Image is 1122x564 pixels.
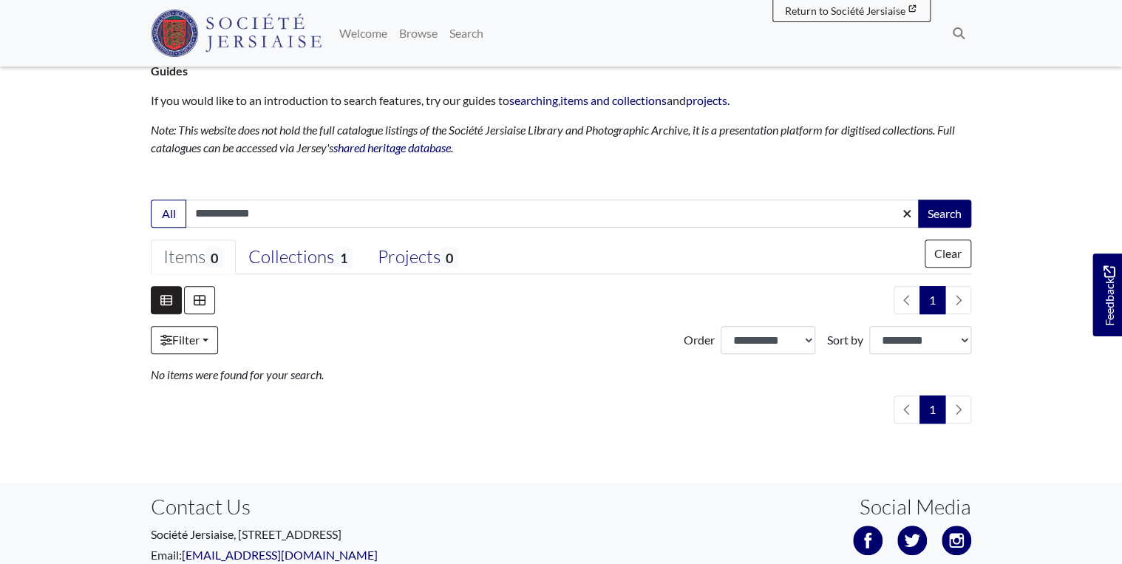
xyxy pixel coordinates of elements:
[334,248,352,268] span: 1
[151,123,955,154] em: Note: This website does not hold the full catalogue listings of the Société Jersiaise Library and...
[560,93,667,107] a: items and collections
[509,93,558,107] a: searching
[186,200,919,228] input: Enter one or more search terms...
[151,64,188,78] strong: Guides
[151,546,550,564] p: Email:
[785,4,905,17] span: Return to Société Jersiaise
[163,246,223,268] div: Items
[333,18,393,48] a: Welcome
[441,248,458,268] span: 0
[686,93,727,107] a: projects
[888,286,971,314] nav: pagination
[151,200,186,228] button: All
[151,92,971,109] p: If you would like to an introduction to search features, try our guides to , and .
[393,18,443,48] a: Browse
[151,526,550,543] p: Société Jersiaise, [STREET_ADDRESS]
[151,6,322,61] a: Société Jersiaise logo
[248,246,352,268] div: Collections
[925,239,971,268] button: Clear
[333,140,451,154] a: shared heritage database
[918,200,971,228] button: Search
[151,495,550,520] h3: Contact Us
[894,395,920,424] li: Previous page
[151,326,218,354] a: Filter
[860,495,971,520] h3: Social Media
[888,395,971,424] nav: pagination
[182,548,378,562] a: [EMAIL_ADDRESS][DOMAIN_NAME]
[919,395,945,424] span: Goto page 1
[919,286,945,314] span: Goto page 1
[1092,254,1122,336] a: Would you like to provide feedback?
[378,246,458,268] div: Projects
[443,18,489,48] a: Search
[205,248,223,268] span: 0
[151,367,324,381] em: No items were found for your search.
[894,286,920,314] li: Previous page
[1100,266,1118,326] span: Feedback
[684,331,715,349] label: Order
[827,331,863,349] label: Sort by
[151,10,322,57] img: Société Jersiaise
